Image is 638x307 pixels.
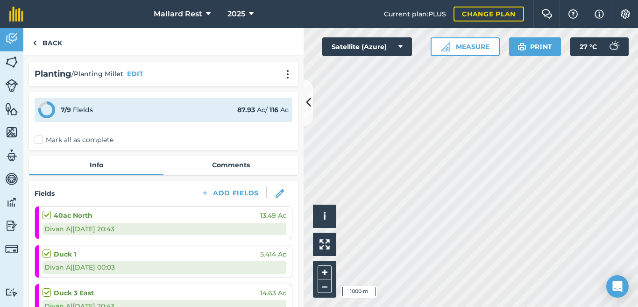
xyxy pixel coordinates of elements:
img: A cog icon [620,9,631,19]
span: 27 ° C [580,37,597,56]
img: svg+xml;base64,PHN2ZyB3aWR0aD0iMTgiIGhlaWdodD0iMTgiIHZpZXdCb3g9IjAgMCAxOCAxOCIgZmlsbD0ibm9uZSIgeG... [276,189,284,198]
strong: Duck 3 East [54,288,94,298]
img: svg+xml;base64,PHN2ZyB4bWxucz0iaHR0cDovL3d3dy53My5vcmcvMjAwMC9zdmciIHdpZHRoPSI1NiIgaGVpZ2h0PSI2MC... [5,55,18,69]
img: Two speech bubbles overlapping with the left bubble in the forefront [541,9,553,19]
button: EDIT [127,69,143,79]
span: / Planting Millet [71,69,123,79]
strong: 40ac North [54,210,92,221]
div: Fields [61,105,93,115]
img: svg+xml;base64,PD94bWwgdmVyc2lvbj0iMS4wIiBlbmNvZGluZz0idXRmLTgiPz4KPCEtLSBHZW5lcmF0b3I6IEFkb2JlIE... [5,32,18,46]
a: Back [23,28,71,56]
button: Add Fields [193,186,266,200]
h2: Planting [35,67,71,81]
span: Mallard Rest [154,8,202,20]
button: + [318,265,332,279]
div: Divan A | [DATE] 00:03 [43,261,286,273]
span: 2025 [227,8,245,20]
img: svg+xml;base64,PD94bWwgdmVyc2lvbj0iMS4wIiBlbmNvZGluZz0idXRmLTgiPz4KPCEtLSBHZW5lcmF0b3I6IEFkb2JlIE... [5,79,18,92]
img: svg+xml;base64,PHN2ZyB4bWxucz0iaHR0cDovL3d3dy53My5vcmcvMjAwMC9zdmciIHdpZHRoPSI1NiIgaGVpZ2h0PSI2MC... [5,102,18,116]
img: svg+xml;base64,PD94bWwgdmVyc2lvbj0iMS4wIiBlbmNvZGluZz0idXRmLTgiPz4KPCEtLSBHZW5lcmF0b3I6IEFkb2JlIE... [5,172,18,186]
button: Print [509,37,561,56]
div: Open Intercom Messenger [606,275,629,298]
img: svg+xml;base64,PHN2ZyB4bWxucz0iaHR0cDovL3d3dy53My5vcmcvMjAwMC9zdmciIHdpZHRoPSIxOSIgaGVpZ2h0PSIyNC... [517,41,526,52]
button: i [313,205,336,228]
span: Current plan : PLUS [384,9,446,19]
strong: 116 [269,106,278,114]
img: svg+xml;base64,PHN2ZyB4bWxucz0iaHR0cDovL3d3dy53My5vcmcvMjAwMC9zdmciIHdpZHRoPSIyMCIgaGVpZ2h0PSIyNC... [282,70,293,79]
span: 14.63 Ac [260,288,286,298]
button: 27 °C [570,37,629,56]
button: – [318,279,332,293]
a: Change plan [454,7,524,21]
a: Info [29,156,163,174]
span: i [323,210,326,222]
button: Measure [431,37,500,56]
div: Ac / Ac [237,105,289,115]
img: Four arrows, one pointing top left, one top right, one bottom right and the last bottom left [319,239,330,250]
label: Mark all as complete [35,135,113,145]
a: Comments [163,156,298,174]
strong: 87.93 [237,106,255,114]
strong: 7 / 9 [61,106,71,114]
img: svg+xml;base64,PD94bWwgdmVyc2lvbj0iMS4wIiBlbmNvZGluZz0idXRmLTgiPz4KPCEtLSBHZW5lcmF0b3I6IEFkb2JlIE... [604,37,623,56]
img: svg+xml;base64,PHN2ZyB4bWxucz0iaHR0cDovL3d3dy53My5vcmcvMjAwMC9zdmciIHdpZHRoPSI5IiBoZWlnaHQ9IjI0Ii... [33,37,37,49]
h4: Fields [35,188,55,199]
span: 13.49 Ac [260,210,286,221]
img: svg+xml;base64,PHN2ZyB4bWxucz0iaHR0cDovL3d3dy53My5vcmcvMjAwMC9zdmciIHdpZHRoPSI1NiIgaGVpZ2h0PSI2MC... [5,125,18,139]
img: svg+xml;base64,PD94bWwgdmVyc2lvbj0iMS4wIiBlbmNvZGluZz0idXRmLTgiPz4KPCEtLSBHZW5lcmF0b3I6IEFkb2JlIE... [5,288,18,297]
button: Satellite (Azure) [322,37,412,56]
span: 5.414 Ac [260,249,286,259]
div: Divan A | [DATE] 20:43 [43,223,286,235]
img: A question mark icon [567,9,579,19]
img: svg+xml;base64,PD94bWwgdmVyc2lvbj0iMS4wIiBlbmNvZGluZz0idXRmLTgiPz4KPCEtLSBHZW5lcmF0b3I6IEFkb2JlIE... [5,149,18,163]
strong: Duck 1 [54,249,76,259]
img: fieldmargin Logo [9,7,23,21]
img: svg+xml;base64,PD94bWwgdmVyc2lvbj0iMS4wIiBlbmNvZGluZz0idXRmLTgiPz4KPCEtLSBHZW5lcmF0b3I6IEFkb2JlIE... [5,243,18,256]
img: svg+xml;base64,PHN2ZyB4bWxucz0iaHR0cDovL3d3dy53My5vcmcvMjAwMC9zdmciIHdpZHRoPSIxNyIgaGVpZ2h0PSIxNy... [595,8,604,20]
img: Ruler icon [441,42,450,51]
img: svg+xml;base64,PD94bWwgdmVyc2lvbj0iMS4wIiBlbmNvZGluZz0idXRmLTgiPz4KPCEtLSBHZW5lcmF0b3I6IEFkb2JlIE... [5,219,18,233]
img: svg+xml;base64,PD94bWwgdmVyc2lvbj0iMS4wIiBlbmNvZGluZz0idXRmLTgiPz4KPCEtLSBHZW5lcmF0b3I6IEFkb2JlIE... [5,195,18,209]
